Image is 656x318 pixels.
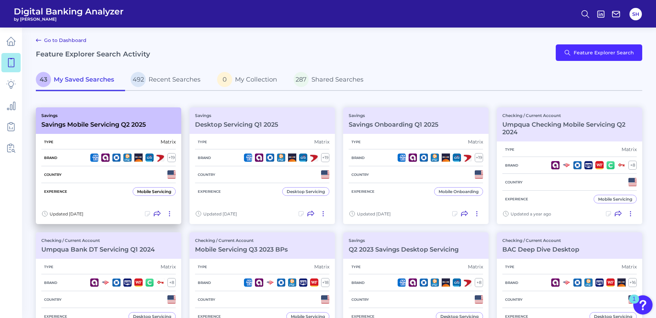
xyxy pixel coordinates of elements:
[314,264,329,270] div: Matrix
[622,146,637,152] div: Matrix
[349,121,439,128] h3: Savings Onboarding Q1 2025
[349,280,367,285] h5: Brand
[36,72,51,87] span: 43
[343,107,489,224] a: SavingsSavings Onboarding Q1 2025TypeMatrixBrand+19CountryExperienceMobile OnboardingUpdated [DATE]
[41,113,146,118] p: Savings
[195,189,224,194] h5: Experience
[41,238,155,243] p: Checking / Current Account
[633,295,653,315] button: Open Resource Center, 1 new notification
[556,44,642,61] button: Feature Explorer Search
[502,238,579,243] p: Checking / Current Account
[468,139,483,145] div: Matrix
[50,211,83,216] span: Updated [DATE]
[502,280,521,285] h5: Brand
[161,139,176,145] div: Matrix
[131,72,146,87] span: 492
[41,297,64,302] h5: Country
[41,280,60,285] h5: Brand
[161,264,176,270] div: Matrix
[41,156,60,160] h5: Brand
[502,197,531,201] h5: Experience
[195,121,278,128] h3: Desktop Servicing Q1 2025
[41,140,56,144] h5: Type
[502,297,525,302] h5: Country
[36,36,86,44] a: Go to Dashboard
[314,139,329,145] div: Matrix
[622,264,637,270] div: Matrix
[633,299,636,308] div: 1
[349,140,363,144] h5: Type
[598,197,632,202] div: Mobile Servicing
[195,140,210,144] h5: Type
[195,156,214,160] h5: Brand
[195,246,288,253] h3: Mobile Servicing Q3 2023 BPs
[36,50,150,58] h2: Feature Explorer Search Activity
[217,72,232,87] span: 0
[294,72,309,87] span: 287
[349,156,367,160] h5: Brand
[502,163,521,168] h5: Brand
[195,113,278,118] p: Savings
[349,265,363,269] h5: Type
[502,180,525,184] h5: Country
[321,153,329,162] div: + 19
[167,278,176,287] div: + 8
[41,172,64,177] h5: Country
[137,189,171,194] div: Mobile Servicing
[628,161,637,170] div: + 8
[195,297,218,302] h5: Country
[349,113,439,118] p: Savings
[195,172,218,177] h5: Country
[14,6,124,17] span: Digital Banking Analyzer
[288,69,375,91] a: 287Shared Searches
[629,8,642,20] button: SH
[195,238,288,243] p: Checking / Current Account
[502,113,637,118] p: Checking / Current Account
[349,297,372,302] h5: Country
[148,76,201,83] span: Recent Searches
[321,278,329,287] div: + 18
[54,76,114,83] span: My Saved Searches
[574,50,634,55] span: Feature Explorer Search
[497,107,642,224] a: Checking / Current AccountUmpqua Checking Mobile Servicing Q2 2024TypeMatrixBrand+8CountryExperie...
[439,189,479,194] div: Mobile Onboarding
[511,211,551,216] span: Updated a year ago
[41,189,70,194] h5: Experience
[36,69,125,91] a: 43My Saved Searches
[167,153,176,162] div: + 19
[502,147,517,152] h5: Type
[349,172,372,177] h5: Country
[287,189,325,194] div: Desktop Servicing
[195,265,210,269] h5: Type
[41,121,146,128] h3: Savings Mobile Servicing Q2 2025
[349,246,459,253] h3: Q2 2023 Savings Desktop Servicing
[502,246,579,253] h3: BAC Deep Dive Desktop
[349,189,377,194] h5: Experience
[502,121,637,136] h3: Umpqua Checking Mobile Servicing Q2 2024
[36,107,181,224] a: SavingsSavings Mobile Servicing Q2 2025TypeMatrixBrand+19CountryExperienceMobile ServicingUpdated...
[212,69,288,91] a: 0My Collection
[475,278,483,287] div: + 8
[125,69,212,91] a: 492Recent Searches
[235,76,277,83] span: My Collection
[628,278,637,287] div: + 16
[189,107,335,224] a: SavingsDesktop Servicing Q1 2025TypeMatrixBrand+19CountryExperienceDesktop ServicingUpdated [DATE]
[357,211,391,216] span: Updated [DATE]
[468,264,483,270] div: Matrix
[349,238,459,243] p: Savings
[195,280,214,285] h5: Brand
[311,76,363,83] span: Shared Searches
[14,17,124,22] span: by [PERSON_NAME]
[502,265,517,269] h5: Type
[475,153,483,162] div: + 19
[41,265,56,269] h5: Type
[203,211,237,216] span: Updated [DATE]
[41,246,155,253] h3: Umpqua Bank DT Servicing Q1 2024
